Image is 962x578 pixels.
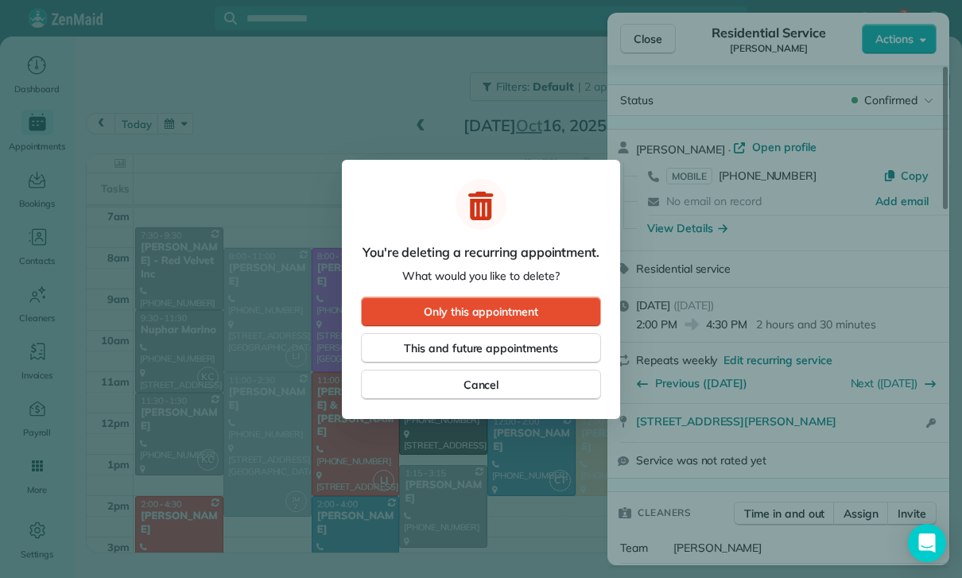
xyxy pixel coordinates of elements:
[402,268,560,284] span: What would you like to delete?
[361,297,601,327] button: Only this appointment
[464,377,499,393] span: Cancel
[361,333,601,363] button: This and future appointments
[363,242,599,262] span: You're deleting a recurring appointment.
[361,370,601,400] button: Cancel
[424,304,538,320] span: Only this appointment
[404,340,558,356] span: This and future appointments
